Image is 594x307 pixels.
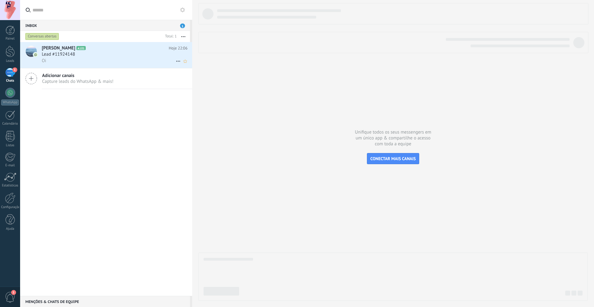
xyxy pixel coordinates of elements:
div: E-mail [1,164,19,168]
span: Lead #11924148 [42,51,75,58]
span: Capture leads do WhatsApp & mais! [42,79,114,84]
span: A101 [76,46,85,50]
span: 1 [12,67,17,72]
span: 1 [180,23,185,28]
div: WhatsApp [1,100,19,105]
span: Adicionar canais [42,73,114,79]
div: Estatísticas [1,184,19,188]
div: Listas [1,143,19,147]
div: Total: 1 [163,33,177,40]
button: CONECTAR MAIS CANAIS [367,153,419,164]
img: icon [33,53,38,57]
span: Hoje 22:06 [169,45,187,51]
div: Leads [1,59,19,63]
div: Conversas abertas [25,33,59,40]
button: Mais [177,31,190,42]
div: Menções & Chats de equipe [20,296,190,307]
div: Chats [1,79,19,83]
span: CONECTAR MAIS CANAIS [370,156,416,161]
div: Ajuda [1,227,19,231]
div: Painel [1,37,19,41]
span: [PERSON_NAME] [42,45,75,51]
a: avataricon[PERSON_NAME]A101Hoje 22:06Lead #11924148Oi [20,42,192,68]
span: 1 [11,290,16,295]
div: Configurações [1,205,19,209]
div: Inbox [20,20,190,31]
div: Calendário [1,122,19,126]
span: Oi [42,58,46,64]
